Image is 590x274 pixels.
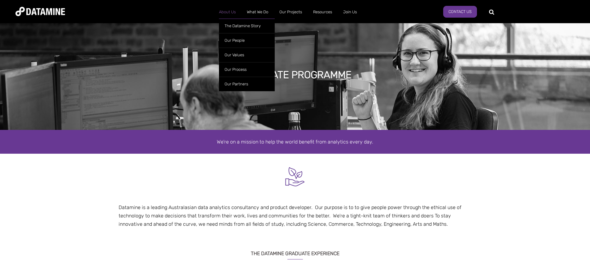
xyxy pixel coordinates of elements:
img: Mentor [283,165,307,188]
a: Join Us [338,4,362,20]
a: About Us [213,4,241,20]
a: The Datamine Story [219,19,275,33]
a: Our Partners [219,77,275,91]
a: What We Do [241,4,274,20]
h3: The Datamine Graduate Experience [119,243,472,259]
img: Datamine [15,7,65,16]
a: Our Values [219,48,275,62]
a: Resources [308,4,338,20]
a: Our Process [219,62,275,77]
a: Contact Us [443,6,477,18]
p: Datamine is a leading Australasian data analytics consultancy and product developer. Our purpose ... [119,203,472,229]
a: Our Projects [274,4,308,20]
a: Our People [219,33,275,48]
div: We’re on a mission to help the world benefit from analytics every day. [119,138,472,146]
h1: GRADUATE Programme [238,68,352,82]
